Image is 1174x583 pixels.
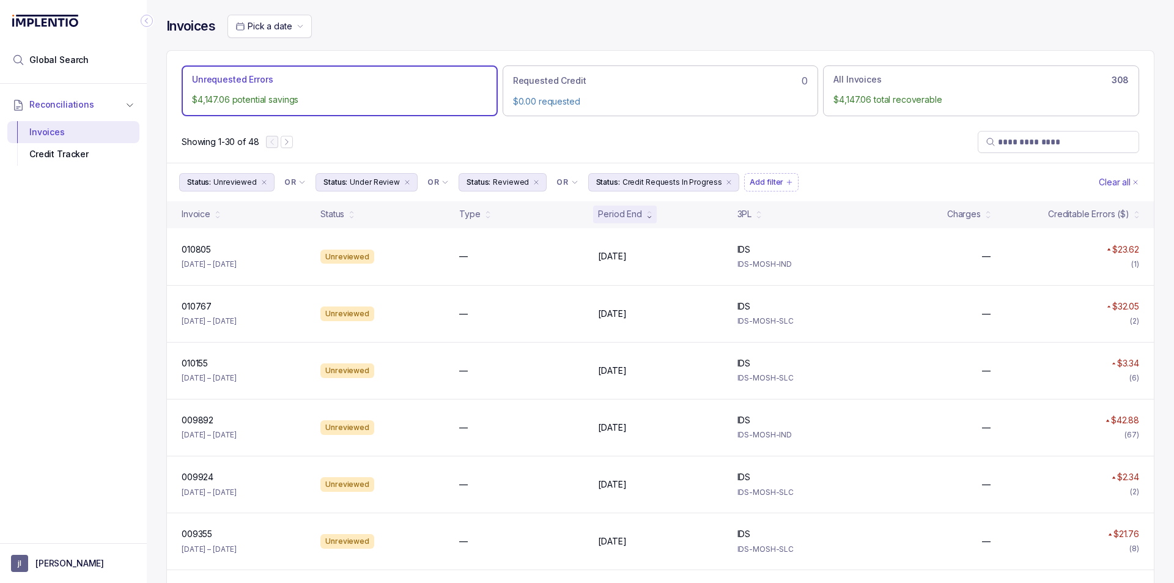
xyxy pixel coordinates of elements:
li: Filter Chip Credit Requests In Progress [588,173,740,191]
p: — [982,478,991,491]
p: — [459,365,468,377]
p: Clear all [1099,176,1131,188]
p: Credit Requests In Progress [622,176,722,188]
p: — [982,421,991,434]
button: Clear Filters [1096,173,1142,191]
h4: Invoices [166,18,215,35]
button: Filter Chip Reviewed [459,173,547,191]
p: — [459,535,468,548]
p: OR [427,177,439,187]
p: Status: [596,176,620,188]
img: red pointer upwards [1107,305,1110,308]
div: (8) [1129,543,1139,555]
div: 3PL [737,208,752,220]
p: 010805 [182,243,211,256]
p: 009892 [182,414,213,426]
div: Unreviewed [320,250,374,264]
div: Remaining page entries [182,136,259,148]
p: Reviewed [493,176,529,188]
div: Invoices [17,121,130,143]
p: Unreviewed [213,176,257,188]
p: $32.05 [1112,300,1139,313]
p: Showing 1-30 of 48 [182,136,259,148]
p: IDS-MOSH-IND [737,258,862,270]
div: (67) [1124,429,1139,441]
p: [DATE] – [DATE] [182,372,237,384]
button: User initials[PERSON_NAME] [11,555,136,572]
p: [DATE] [598,308,626,320]
div: Collapse Icon [139,13,154,28]
p: [PERSON_NAME] [35,557,104,570]
p: 009924 [182,471,213,483]
p: Status: [187,176,211,188]
p: Status: [323,176,347,188]
p: — [982,535,991,548]
p: — [459,308,468,320]
p: $23.62 [1112,243,1139,256]
button: Date Range Picker [227,15,312,38]
button: Reconciliations [7,91,139,118]
p: [DATE] [598,421,626,434]
p: [DATE] [598,250,626,262]
ul: Filter Group [179,173,1096,191]
search: Date Range Picker [235,20,292,32]
img: red pointer upwards [1107,248,1110,251]
div: Unreviewed [320,306,374,321]
button: Filter Chip Add filter [744,173,799,191]
p: IDS [737,414,751,426]
div: remove content [531,177,541,187]
p: IDS [737,471,751,483]
p: IDS [737,243,751,256]
p: IDS-MOSH-SLC [737,543,862,555]
p: Status: [467,176,490,188]
div: Unreviewed [320,534,374,549]
span: User initials [11,555,28,572]
div: (2) [1130,315,1139,327]
span: Global Search [29,54,89,66]
button: Filter Chip Unreviewed [179,173,275,191]
p: 010155 [182,357,208,369]
p: $0.00 requested [513,95,808,108]
p: [DATE] – [DATE] [182,429,237,441]
div: Invoice [182,208,210,220]
li: Filter Chip Connector undefined [427,177,449,187]
p: — [982,250,991,262]
div: remove content [259,177,269,187]
p: Requested Credit [513,75,586,87]
p: IDS-MOSH-SLC [737,486,862,499]
p: [DATE] – [DATE] [182,315,237,327]
p: — [459,421,468,434]
img: red pointer upwards [1106,419,1109,422]
div: (6) [1129,372,1139,384]
div: Unreviewed [320,420,374,435]
span: Reconciliations [29,98,94,111]
p: [DATE] – [DATE] [182,486,237,499]
p: [DATE] [598,365,626,377]
p: $21.76 [1113,528,1139,540]
p: IDS [737,357,751,369]
div: Creditable Errors ($) [1048,208,1129,220]
div: Unreviewed [320,363,374,378]
p: Unrequested Errors [192,73,273,86]
p: All Invoices [833,73,881,86]
button: Next Page [281,136,293,148]
img: red pointer upwards [1108,533,1112,536]
p: $2.34 [1117,471,1139,483]
img: red pointer upwards [1112,476,1115,479]
div: (1) [1131,258,1139,270]
li: Filter Chip Connector undefined [556,177,578,187]
p: $4,147.06 potential savings [192,94,487,106]
p: IDS-MOSH-SLC [737,315,862,327]
div: remove content [724,177,734,187]
div: Charges [947,208,981,220]
p: 009355 [182,528,212,540]
ul: Action Tab Group [182,65,1139,116]
div: Unreviewed [320,477,374,492]
p: — [459,250,468,262]
img: red pointer upwards [1112,362,1115,365]
p: IDS-MOSH-IND [737,429,862,441]
p: [DATE] – [DATE] [182,543,237,555]
p: — [982,308,991,320]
